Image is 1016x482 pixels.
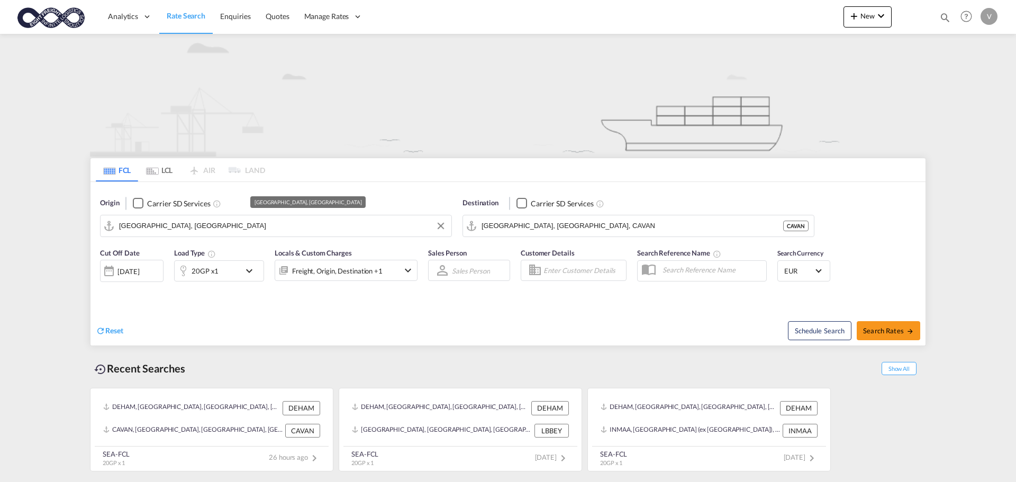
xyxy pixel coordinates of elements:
md-icon: Your search will be saved by the below given name [713,250,721,258]
span: Search Rates [863,326,914,335]
img: c818b980817911efbdc1a76df449e905.png [16,5,87,29]
span: Search Reference Name [637,249,721,257]
md-select: Select Currency: € EUREuro [783,263,824,278]
span: Enquiries [220,12,251,21]
md-checkbox: Checkbox No Ink [133,198,210,209]
div: V [981,8,997,25]
md-icon: icon-arrow-right [906,328,914,335]
div: CAVAN [783,221,809,231]
div: Freight Origin Destination Factory Stuffing [292,263,383,278]
span: [DATE] [784,453,818,461]
span: 26 hours ago [269,453,321,461]
div: [DATE] [100,260,164,282]
div: Carrier SD Services [531,198,594,209]
span: Analytics [108,11,138,22]
div: icon-magnify [939,12,951,28]
md-icon: icon-chevron-down [402,264,414,277]
div: INMAA [783,424,818,438]
md-icon: icon-chevron-right [805,452,818,465]
div: [DATE] [117,267,139,276]
div: SEA-FCL [103,449,130,459]
md-select: Sales Person [451,263,491,278]
div: SEA-FCL [351,449,378,459]
span: Customer Details [521,249,574,257]
input: Enter Customer Details [543,262,623,278]
span: Destination [462,198,498,208]
span: Manage Rates [304,11,349,22]
md-icon: icon-backup-restore [94,363,107,376]
button: Search Ratesicon-arrow-right [857,321,920,340]
span: Load Type [174,249,216,257]
div: DEHAM, Hamburg, Germany, Western Europe, Europe [352,401,529,415]
div: DEHAM [531,401,569,415]
div: Origin Checkbox No InkUnchecked: Search for CY (Container Yard) services for all selected carrier... [90,182,926,345]
button: icon-plus 400-fgNewicon-chevron-down [843,6,892,28]
md-icon: icon-magnify [939,12,951,23]
recent-search-card: DEHAM, [GEOGRAPHIC_DATA], [GEOGRAPHIC_DATA], [GEOGRAPHIC_DATA], [GEOGRAPHIC_DATA] DEHAMINMAA, [GE... [587,388,831,471]
span: EUR [784,266,814,276]
md-pagination-wrapper: Use the left and right arrow keys to navigate between tabs [96,158,265,181]
span: Sales Person [428,249,467,257]
div: LBBEY, Beirut, Lebanon, Levante, Middle East [352,424,532,438]
div: Freight Origin Destination Factory Stuffingicon-chevron-down [275,260,418,281]
md-input-container: Vancouver, BC, CAVAN [463,215,814,237]
md-tab-item: LCL [138,158,180,181]
div: 20GP x1 [192,263,219,278]
md-icon: icon-chevron-right [308,452,321,465]
div: SEA-FCL [600,449,627,459]
div: DEHAM, Hamburg, Germany, Western Europe, Europe [103,401,280,415]
span: Show All [882,362,917,375]
div: CAVAN [285,424,320,438]
span: 20GP x 1 [351,459,374,466]
div: 20GP x1icon-chevron-down [174,260,264,281]
button: Note: By default Schedule search will only considerorigin ports, destination ports and cut off da... [788,321,851,340]
span: Origin [100,198,119,208]
div: DEHAM [283,401,320,415]
recent-search-card: DEHAM, [GEOGRAPHIC_DATA], [GEOGRAPHIC_DATA], [GEOGRAPHIC_DATA], [GEOGRAPHIC_DATA] DEHAM[GEOGRAPHI... [339,388,582,471]
span: [DATE] [535,453,569,461]
div: CAVAN, Vancouver, BC, Canada, North America, Americas [103,424,283,438]
md-tab-item: FCL [96,158,138,181]
span: 20GP x 1 [600,459,622,466]
span: Reset [105,326,123,335]
div: Carrier SD Services [147,198,210,209]
div: Recent Searches [90,357,189,380]
div: icon-refreshReset [96,325,123,337]
div: DEHAM, Hamburg, Germany, Western Europe, Europe [601,401,777,415]
span: Help [957,7,975,25]
input: Search by Port [119,218,446,234]
button: Clear Input [433,218,449,234]
div: [GEOGRAPHIC_DATA], [GEOGRAPHIC_DATA] [255,196,361,208]
md-datepicker: Select [100,281,108,295]
span: Rate Search [167,11,205,20]
md-icon: icon-chevron-down [243,265,261,277]
span: Locals & Custom Charges [275,249,352,257]
span: New [848,12,887,20]
md-icon: icon-chevron-down [875,10,887,22]
span: Cut Off Date [100,249,140,257]
md-icon: Select multiple loads to view rates [207,250,216,258]
input: Search Reference Name [657,262,766,278]
md-checkbox: Checkbox No Ink [516,198,594,209]
input: Search by Port [482,218,783,234]
div: INMAA, Chennai (ex Madras), India, Indian Subcontinent, Asia Pacific [601,424,780,438]
md-icon: icon-plus 400-fg [848,10,860,22]
md-icon: Unchecked: Search for CY (Container Yard) services for all selected carriers.Checked : Search for... [213,199,221,208]
span: Search Currency [777,249,823,257]
span: 20GP x 1 [103,459,125,466]
md-icon: icon-chevron-right [557,452,569,465]
img: new-FCL.png [90,34,926,157]
md-icon: Unchecked: Search for CY (Container Yard) services for all selected carriers.Checked : Search for... [596,199,604,208]
div: LBBEY [534,424,569,438]
md-input-container: Hamburg, DEHAM [101,215,451,237]
span: Quotes [266,12,289,21]
div: DEHAM [780,401,818,415]
div: Help [957,7,981,26]
recent-search-card: DEHAM, [GEOGRAPHIC_DATA], [GEOGRAPHIC_DATA], [GEOGRAPHIC_DATA], [GEOGRAPHIC_DATA] DEHAMCAVAN, [GE... [90,388,333,471]
md-icon: icon-refresh [96,326,105,335]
